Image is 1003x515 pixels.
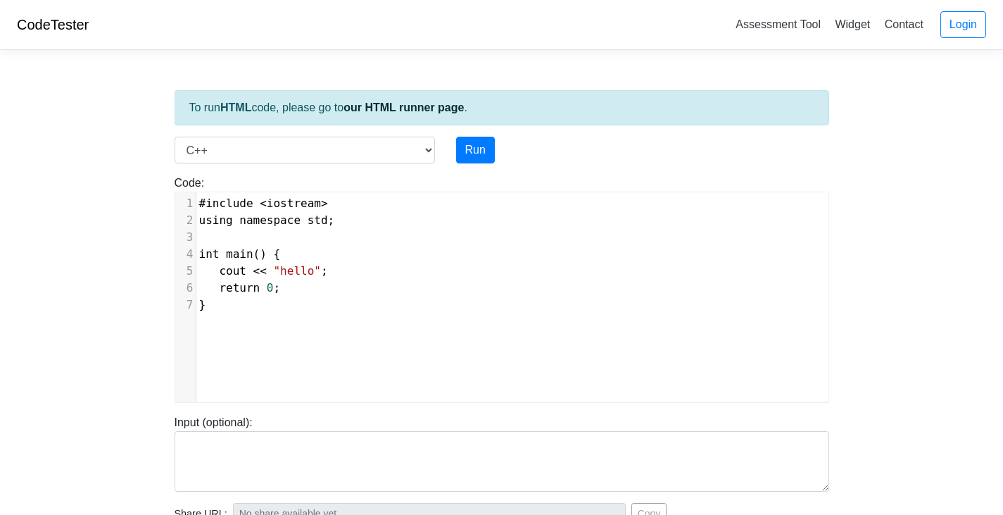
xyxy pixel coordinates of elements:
[940,11,986,38] a: Login
[879,13,929,36] a: Contact
[321,197,328,210] span: >
[175,229,196,246] div: 3
[308,213,328,227] span: std
[219,281,260,294] span: return
[829,13,876,36] a: Widget
[175,212,196,229] div: 2
[226,247,253,261] span: main
[199,264,328,278] span: ;
[260,197,267,210] span: <
[175,90,829,125] div: To run code, please go to .
[199,213,335,227] span: ;
[730,13,826,36] a: Assessment Tool
[199,298,206,311] span: }
[175,280,196,297] div: 6
[199,247,220,261] span: int
[175,263,196,280] div: 5
[273,264,320,278] span: "hello"
[199,247,281,261] span: () {
[220,101,251,113] strong: HTML
[199,197,253,210] span: #include
[175,195,196,212] div: 1
[343,101,464,113] a: our HTML runner page
[175,246,196,263] div: 4
[456,137,495,163] button: Run
[164,175,840,403] div: Code:
[199,213,233,227] span: using
[199,281,281,294] span: ;
[17,17,89,32] a: CodeTester
[267,197,321,210] span: iostream
[253,264,267,278] span: <<
[175,297,196,314] div: 7
[267,281,274,294] span: 0
[239,213,301,227] span: namespace
[219,264,246,278] span: cout
[164,414,840,492] div: Input (optional):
